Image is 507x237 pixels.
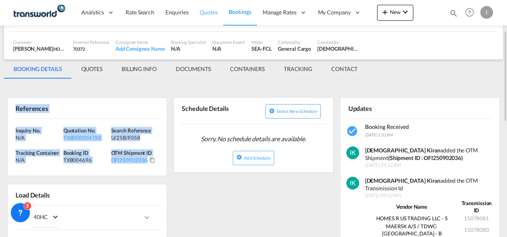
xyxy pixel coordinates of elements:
div: N/A [16,156,61,164]
span: My Company [318,8,351,16]
md-tab-item: TRACKING [274,59,322,79]
span: Enquiries [165,9,189,16]
span: Select new schedule [277,109,317,114]
div: N/A [171,45,206,52]
td: 15078081 [459,214,494,222]
md-icon: Click to Copy [149,157,155,163]
span: New [380,9,410,15]
span: Booking Received [365,123,409,130]
span: [DATE] 09:52 AM [365,192,494,199]
md-icon: icon-plus-circle [236,154,242,160]
img: f753ae806dec11f0841701cdfdf085c0.png [12,4,66,22]
strong: (Shipment ID : OFI250902036) [388,154,463,161]
div: I [480,6,493,19]
button: icon-plus 400-fgNewicon-chevron-down [377,5,413,21]
span: Search Reference [111,127,151,134]
div: External Reference [73,39,109,45]
span: Tracking Container [16,150,59,156]
span: [DATE] 1:52 PM [365,132,393,137]
span: HOMES R US TRADING LLC [53,45,107,52]
span: Manage Rates [263,8,297,16]
div: [PERSON_NAME] [13,45,67,52]
div: N/A [212,45,246,52]
md-tab-item: CONTACT [322,59,367,79]
div: Booking Specialist [171,39,206,45]
span: Bookings [229,8,252,15]
strong: Vendor Name [396,203,427,210]
md-select: Choose [23,208,66,227]
span: Inquiry No. [16,127,41,134]
span: 70372 [73,46,85,51]
div: Load Details [14,188,53,201]
div: SEA-FCL [252,45,271,52]
md-icon: icons/ic_keyboard_arrow_right_black_24px.svg [142,213,151,222]
div: TXB004696 [63,156,109,164]
td: HOMES R US TRADING LLC - S [365,214,459,222]
md-tab-item: DOCUMENTS [166,59,220,79]
div: Mode [252,39,271,45]
img: Wuf8wAAAAGSURBVAMAQP4pWyrTeh4AAAAASUVORK5CYII= [346,146,359,159]
img: Wuf8wAAAAGSURBVAMAQP4pWyrTeh4AAAAASUVORK5CYII= [346,177,359,190]
md-tab-item: QUOTES [72,59,112,79]
md-icon: icon-chevron-down [401,7,410,17]
div: OFI250902036 [111,156,148,164]
div: U/25B/F058 [111,134,157,141]
md-tab-item: CONTAINERS [220,59,274,79]
span: Sorry, No schedule details are available. [198,131,309,146]
div: Commodity [278,39,311,45]
div: Created By [317,39,359,45]
span: Quotation No. [63,127,96,134]
button: icon-plus-circleSelect new schedule [265,104,321,118]
md-pagination-wrapper: Use the left and right arrow keys to navigate between tabs [4,59,367,79]
div: Customer [13,39,67,45]
div: TXB000004788 [63,134,109,141]
md-icon: icon-checkbox-marked-circle [346,125,359,138]
div: Help [463,6,480,20]
span: [DATE] 09:52 AM [365,162,494,169]
span: Analytics [81,8,104,16]
span: OTM Shipment ID [111,150,152,156]
div: Updates [346,101,419,115]
md-tab-item: BOOKING DETAILS [4,59,72,79]
div: General Cargo [278,45,311,52]
span: Rate Search [126,9,154,16]
div: Irishi Kiran [317,45,359,52]
body: Editor, editor12 [8,8,138,16]
span: Booking ID [63,150,88,156]
md-icon: icon-plus-circle [269,108,275,114]
div: added the OTM Shipment [365,146,494,162]
button: icon-plus-circleAdd Schedule [233,151,274,165]
span: Add Schedule [244,155,270,160]
strong: Transmission ID [462,200,492,213]
md-tab-item: BILLING INFO [112,59,166,79]
div: 1 x [16,207,87,227]
div: Add Consignee Name [116,45,165,52]
div: added the OTM Transmission Id [365,177,494,192]
div: References [14,101,86,115]
div: Document Expert [212,39,246,45]
span: Help [463,6,476,19]
div: N/A [16,134,61,141]
strong: [DEMOGRAPHIC_DATA] Kiran [365,147,441,154]
span: Quotes [200,9,217,16]
div: Schedule Details [180,101,252,120]
div: icon-magnify [449,9,458,21]
div: Consignee Name [116,39,165,45]
md-icon: icon-magnify [449,9,458,18]
md-icon: icon-plus 400-fg [380,7,390,17]
strong: [DEMOGRAPHIC_DATA] Kiran [365,177,441,184]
